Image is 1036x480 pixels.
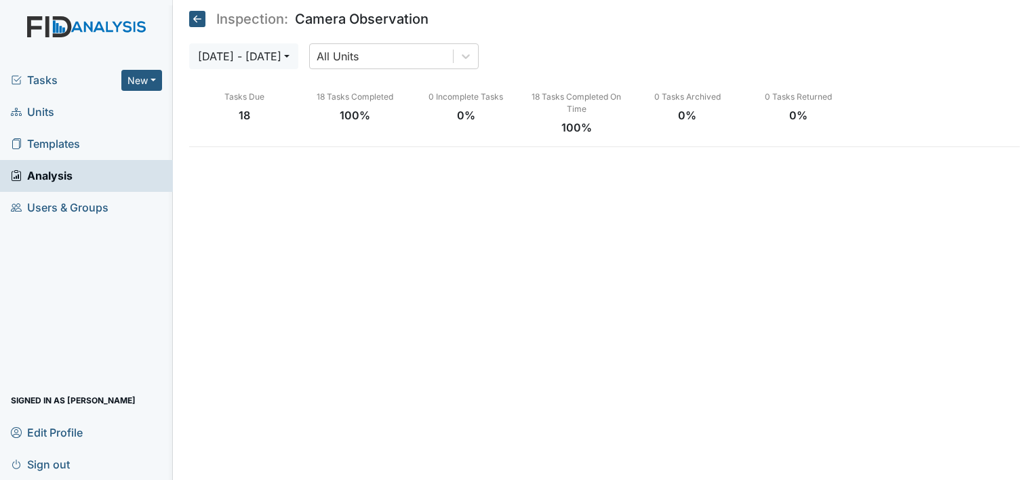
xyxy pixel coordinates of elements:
button: New [121,70,162,91]
span: Inspection: [216,12,288,26]
div: 0 Incomplete Tasks [410,91,521,103]
span: Units [11,102,54,123]
a: Tasks [11,72,121,88]
div: 0% [632,107,742,123]
div: 18 [189,107,300,123]
div: 0 Tasks Returned [743,91,854,103]
div: 18 Tasks Completed On Time [521,91,632,115]
div: 0% [743,107,854,123]
span: Templates [11,134,80,155]
h5: Camera Observation [189,11,429,27]
span: Edit Profile [11,422,83,443]
span: Users & Groups [11,197,108,218]
div: 0% [410,107,521,123]
button: [DATE] - [DATE] [189,43,298,69]
div: All Units [317,48,359,64]
div: 100% [300,107,410,123]
div: 0 Tasks Archived [632,91,742,103]
div: Tasks Due [189,91,300,103]
div: 18 Tasks Completed [300,91,410,103]
span: Signed in as [PERSON_NAME] [11,390,136,411]
div: 100% [521,119,632,136]
span: Analysis [11,165,73,186]
span: Sign out [11,454,70,475]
